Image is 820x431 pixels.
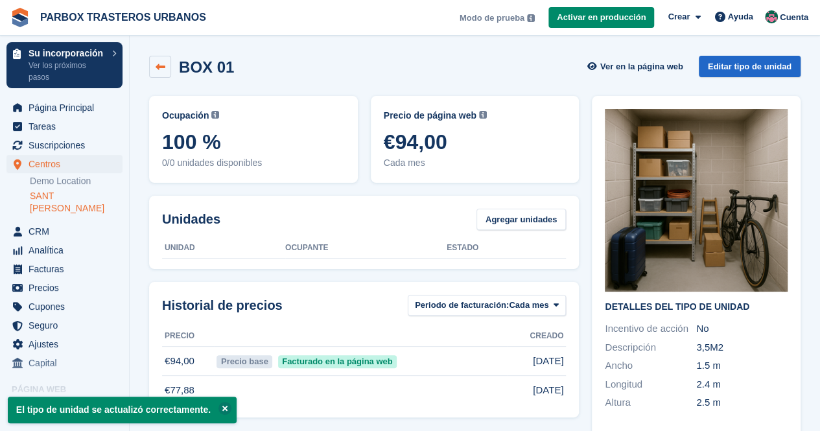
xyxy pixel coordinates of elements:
[29,297,106,316] span: Cupones
[29,335,106,353] span: Ajustes
[605,321,696,336] div: Incentivo de acción
[10,8,30,27] img: stora-icon-8386f47178a22dfd0bd8f6a31ec36ba5ce8667c1dd55bd0f319d3a0aa187defe.svg
[162,296,283,315] span: Historial de precios
[696,358,788,373] div: 1.5 m
[548,7,654,29] a: Activar en producción
[285,238,447,259] th: Ocupante
[415,299,509,312] span: Periodo de facturación:
[6,136,123,154] a: menu
[668,10,690,23] span: Crear
[29,260,106,278] span: Facturas
[162,326,214,347] th: Precio
[30,190,123,215] a: SANT [PERSON_NAME]
[6,99,123,117] a: menu
[6,335,123,353] a: menu
[557,11,646,24] span: Activar en producción
[447,238,566,259] th: Estado
[696,395,788,410] div: 2.5 m
[6,260,123,278] a: menu
[605,358,696,373] div: Ancho
[6,279,123,297] a: menu
[29,60,106,83] p: Ver los próximos pasos
[530,330,563,342] span: Creado
[12,383,129,396] span: Página web
[509,299,548,312] span: Cada mes
[6,42,123,88] a: Su incorporación Ver los próximos pasos
[728,10,753,23] span: Ayuda
[384,156,567,170] span: Cada mes
[780,11,808,24] span: Cuenta
[162,130,345,154] span: 100 %
[6,316,123,334] a: menu
[479,111,487,119] img: icon-info-grey-7440780725fd019a000dd9b08b2336e03edf1995a4989e88bcd33f0948082b44.svg
[533,354,563,369] span: [DATE]
[162,209,220,229] h2: Unidades
[533,383,563,398] span: [DATE]
[696,340,788,355] div: 3,5M2
[527,14,535,22] img: icon-info-grey-7440780725fd019a000dd9b08b2336e03edf1995a4989e88bcd33f0948082b44.svg
[605,302,788,312] h2: Detalles del tipo de unidad
[29,354,106,372] span: Capital
[6,155,123,173] a: menu
[600,60,683,73] span: Ver en la página web
[162,376,214,404] td: €77,88
[29,316,106,334] span: Seguro
[6,117,123,135] a: menu
[605,395,696,410] div: Altura
[217,355,272,368] span: Precio base
[765,10,778,23] img: Jose Manuel
[278,355,397,368] span: Facturado en la página web
[476,209,567,230] a: Agregar unidades
[605,340,696,355] div: Descripción
[162,156,345,170] span: 0/0 unidades disponibles
[6,222,123,240] a: menu
[408,295,566,316] button: Periodo de facturación: Cada mes
[35,6,211,28] a: PARBOX TRASTEROS URBANOS
[29,155,106,173] span: Centros
[29,279,106,297] span: Precios
[699,56,801,77] a: Editar tipo de unidad
[8,397,237,423] p: El tipo de unidad se actualizó correctamente.
[6,241,123,259] a: menu
[162,347,214,376] td: €94,00
[696,377,788,392] div: 2.4 m
[211,111,219,119] img: icon-info-grey-7440780725fd019a000dd9b08b2336e03edf1995a4989e88bcd33f0948082b44.svg
[29,222,106,240] span: CRM
[29,117,106,135] span: Tareas
[384,130,567,154] span: €94,00
[384,109,476,122] span: Precio de página web
[162,238,285,259] th: Unidad
[29,241,106,259] span: Analítica
[179,58,234,76] h2: BOX 01
[162,109,209,122] span: Ocupación
[585,56,688,77] a: Ver en la página web
[29,49,106,58] p: Su incorporación
[605,377,696,392] div: Longitud
[6,297,123,316] a: menu
[460,12,524,25] span: Modo de prueba
[29,136,106,154] span: Suscripciones
[605,109,788,292] img: ChatGPT%20Image%2012%20ago%202025,%2016_20_04.png
[696,321,788,336] div: No
[29,99,106,117] span: Página Principal
[6,354,123,372] a: menu
[30,175,123,187] a: Demo Location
